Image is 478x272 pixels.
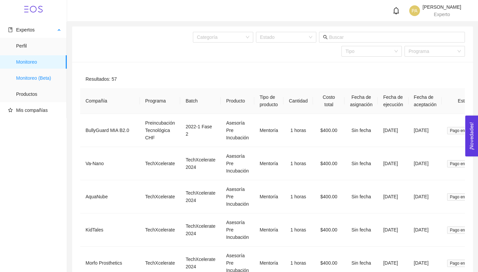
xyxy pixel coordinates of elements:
th: Costo total [313,88,344,114]
td: Asesoría Pre Incubación [221,114,254,147]
td: $400.00 [313,180,344,213]
th: Programa [140,88,180,114]
th: Compañía [80,88,140,114]
td: TechXcelerate [140,213,180,247]
span: star [8,108,13,113]
td: Mentoría [254,147,283,180]
td: 1 horas [283,147,313,180]
input: Buscar [329,33,461,41]
td: TechXcelerate 2024 [180,147,221,180]
td: Mentoría [254,114,283,147]
td: [DATE] [378,114,408,147]
span: Perfil [16,39,61,53]
td: Sin fecha [344,147,378,180]
td: Va-Nano [80,147,140,180]
th: Cantidad [283,88,313,114]
td: 1 horas [283,180,313,213]
td: BullyGuard MIA B2.0 [80,114,140,147]
td: $400.00 [313,114,344,147]
td: $400.00 [313,147,344,180]
td: [DATE] [378,180,408,213]
span: Monitoreo [16,55,61,69]
td: Sin fecha [344,114,378,147]
td: Asesoría Pre Incubación [221,213,254,247]
span: Experto [434,12,450,17]
td: Mentoría [254,180,283,213]
td: TechXcelerate 2024 [180,180,221,213]
span: PA [412,5,418,16]
span: Mis compañías [16,108,48,113]
td: 2022-1 Fase 2 [180,114,221,147]
span: search [323,35,328,40]
td: Asesoría Pre Incubación [221,147,254,180]
td: KidTales [80,213,140,247]
td: Sin fecha [344,180,378,213]
button: Open Feedback Widget [465,116,478,156]
th: Tipo de producto [254,88,283,114]
th: Producto [221,88,254,114]
span: [PERSON_NAME] [423,4,461,10]
span: bell [392,7,400,14]
td: TechXcelerate [140,180,180,213]
td: AquaNube [80,180,140,213]
span: Expertos [16,27,35,32]
td: 1 horas [283,213,313,247]
td: $400.00 [313,213,344,247]
td: [DATE] [409,180,442,213]
span: Productos [16,87,61,101]
td: TechXcelerate 2024 [180,213,221,247]
td: Asesoría Pre Incubación [221,180,254,213]
td: [DATE] [378,213,408,247]
td: [DATE] [378,147,408,180]
span: Monitoreo (Beta) [16,71,61,85]
td: Sin fecha [344,213,378,247]
div: Resultados: 57 [80,70,465,88]
td: [DATE] [409,213,442,247]
th: Fecha de asignación [344,88,378,114]
td: TechXcelerate [140,147,180,180]
td: Mentoría [254,213,283,247]
td: 1 horas [283,114,313,147]
td: [DATE] [409,114,442,147]
th: Fecha de aceptación [409,88,442,114]
td: [DATE] [409,147,442,180]
td: Preincubación Tecnológica CHF [140,114,180,147]
th: Batch [180,88,221,114]
span: book [8,27,13,32]
th: Fecha de ejecución [378,88,408,114]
